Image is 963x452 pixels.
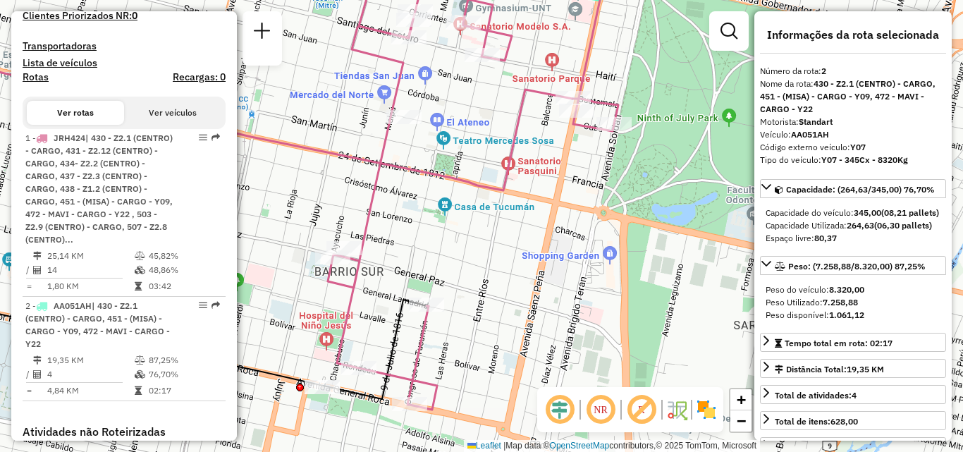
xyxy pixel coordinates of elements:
a: Exibir filtros [715,17,743,45]
i: % de utilização da cubagem [135,266,145,274]
a: Distância Total:19,35 KM [760,359,946,378]
div: Espaço livre: [766,232,940,245]
span: Capacidade: (264,63/345,00) 76,70% [786,184,935,195]
span: + [737,391,746,408]
span: Peso: (7.258,88/8.320,00) 87,25% [788,261,926,271]
button: Ver rotas [27,101,124,125]
td: 02:17 [148,384,219,398]
div: Map data © contributors,© 2025 TomTom, Microsoft [464,440,760,452]
button: Ver veículos [124,101,221,125]
span: Ocultar deslocamento [543,393,577,427]
div: Distância Total: [775,363,884,376]
span: AA051AH [54,300,92,311]
a: Zoom out [730,410,752,432]
div: Atividade não roteirizada - CENCOSUD S.A. [305,380,340,394]
i: % de utilização da cubagem [135,370,145,379]
span: | 430 - Z2.1 (CENTRO) - CARGO, 451 - (MISA) - CARGO - Y09, 472 - MAVI - CARGO - Y22 [25,300,170,349]
span: Tempo total em rota: 02:17 [785,338,893,348]
div: Número da rota: [760,65,946,78]
td: 76,70% [148,367,219,381]
span: | [503,441,505,451]
i: Tempo total em rota [135,282,142,291]
td: 87,25% [148,353,219,367]
div: Peso disponível: [766,309,940,322]
td: 45,82% [148,249,219,263]
i: % de utilização do peso [135,252,145,260]
i: Distância Total [33,252,42,260]
td: 14 [47,263,134,277]
div: Capacidade do veículo: [766,207,940,219]
a: Total de atividades:4 [760,385,946,404]
a: Nova sessão e pesquisa [248,17,276,49]
strong: (08,21 pallets) [881,207,939,218]
div: Veículo: [760,128,946,141]
strong: 4 [852,390,857,401]
span: JRH424 [54,133,85,143]
a: Peso: (7.258,88/8.320,00) 87,25% [760,256,946,275]
strong: 264,63 [847,220,874,231]
a: Tempo total em rota: 02:17 [760,333,946,352]
strong: 7.258,88 [823,297,858,307]
em: Opções [199,133,207,142]
span: Peso do veículo: [766,284,864,295]
strong: Y07 [850,142,866,152]
td: 03:42 [148,279,219,293]
i: Total de Atividades [33,370,42,379]
span: 19,35 KM [847,364,884,374]
div: Total de itens: [775,415,858,428]
td: 19,35 KM [47,353,134,367]
span: Ocultar NR [584,393,618,427]
div: Capacidade Utilizada: [766,219,940,232]
strong: 8.320,00 [829,284,864,295]
h4: Clientes Priorizados NR: [23,10,226,22]
strong: 1.061,12 [829,310,864,320]
i: Total de Atividades [33,266,42,274]
strong: Y07 - 345Cx - 8320Kg [821,154,908,165]
i: % de utilização do peso [135,356,145,365]
span: 2 - [25,300,170,349]
i: Distância Total [33,356,42,365]
a: Rotas [23,71,49,83]
h4: Atividades não Roteirizadas [23,425,226,439]
div: Peso Utilizado: [766,296,940,309]
td: 48,86% [148,263,219,277]
img: Exibir/Ocultar setores [695,398,718,421]
em: Opções [199,301,207,310]
span: Exibir rótulo [625,393,658,427]
td: = [25,384,32,398]
strong: 80,37 [814,233,837,243]
strong: 628,00 [830,416,858,427]
strong: Standart [799,116,833,127]
strong: 0 [132,9,137,22]
span: | 430 - Z2.1 (CENTRO) - CARGO, 431 - Z2.12 (CENTRO) - CARGO, 434- Z2.2 (CENTRO) - CARGO, 437 - Z2... [25,133,173,245]
span: − [737,412,746,429]
a: Zoom in [730,389,752,410]
td: 4,84 KM [47,384,134,398]
strong: 2 [821,66,826,76]
td: 25,14 KM [47,249,134,263]
div: Peso: (7.258,88/8.320,00) 87,25% [760,278,946,327]
span: 1 - [25,133,173,245]
strong: AA051AH [791,129,829,140]
div: Nome da rota: [760,78,946,116]
div: Motorista: [760,116,946,128]
h4: Recargas: 0 [173,71,226,83]
i: Tempo total em rota [135,386,142,395]
a: Total de itens:628,00 [760,411,946,430]
a: OpenStreetMap [550,441,610,451]
div: Capacidade: (264,63/345,00) 76,70% [760,201,946,250]
strong: 430 - Z2.1 (CENTRO) - CARGO, 451 - (MISA) - CARGO - Y09, 472 - MAVI - CARGO - Y22 [760,78,936,114]
h4: Lista de veículos [23,57,226,69]
img: Fluxo de ruas [665,398,688,421]
div: Tipo do veículo: [760,154,946,166]
h4: Informações da rota selecionada [760,28,946,42]
em: Rota exportada [211,301,220,310]
strong: 345,00 [854,207,881,218]
strong: (06,30 pallets) [874,220,932,231]
a: Capacidade: (264,63/345,00) 76,70% [760,179,946,198]
h4: Transportadoras [23,40,226,52]
td: / [25,263,32,277]
div: Código externo veículo: [760,141,946,154]
td: 1,80 KM [47,279,134,293]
